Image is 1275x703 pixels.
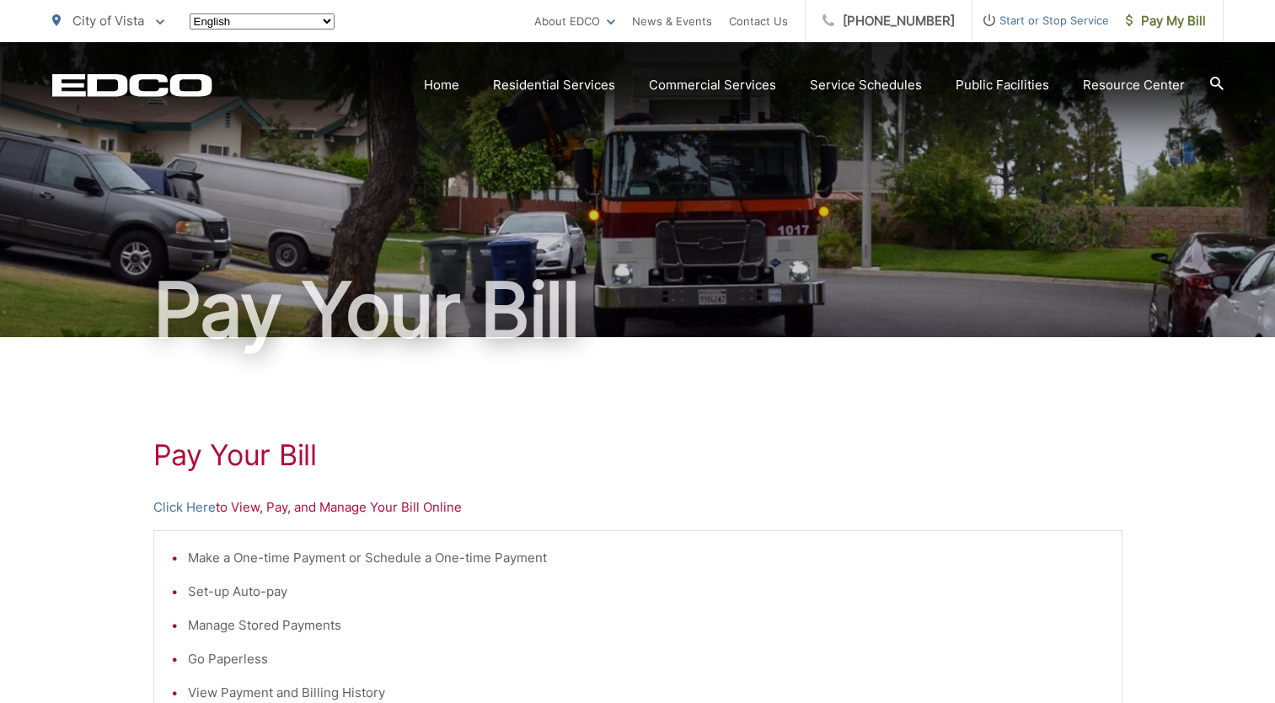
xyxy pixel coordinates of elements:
a: Service Schedules [810,75,922,95]
span: Pay My Bill [1126,11,1206,31]
a: About EDCO [534,11,615,31]
li: Manage Stored Payments [188,615,1105,636]
h1: Pay Your Bill [153,438,1122,472]
a: EDCD logo. Return to the homepage. [52,73,212,97]
a: Resource Center [1083,75,1185,95]
li: Set-up Auto-pay [188,582,1105,602]
a: Contact Us [729,11,788,31]
a: Click Here [153,497,216,518]
select: Select a language [190,13,335,30]
li: View Payment and Billing History [188,683,1105,703]
p: to View, Pay, and Manage Your Bill Online [153,497,1122,518]
h1: Pay Your Bill [52,268,1224,352]
a: Public Facilities [956,75,1049,95]
a: Home [424,75,459,95]
a: News & Events [632,11,712,31]
li: Go Paperless [188,649,1105,669]
span: City of Vista [72,13,144,29]
a: Residential Services [493,75,615,95]
li: Make a One-time Payment or Schedule a One-time Payment [188,548,1105,568]
a: Commercial Services [649,75,776,95]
